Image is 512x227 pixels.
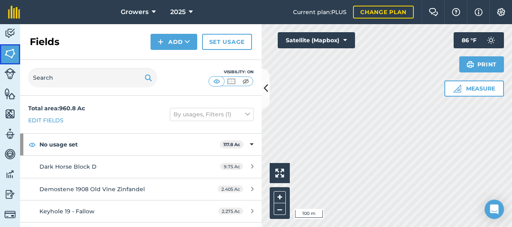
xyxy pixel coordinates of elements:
img: Ruler icon [453,85,461,93]
img: svg+xml;base64,PD94bWwgdmVyc2lvbj0iMS4wIiBlbmNvZGluZz0idXRmLTgiPz4KPCEtLSBHZW5lcmF0b3I6IEFkb2JlIE... [4,27,16,39]
span: Growers [121,7,149,17]
strong: 117.8 Ac [223,142,240,147]
span: Demostene 1908 Old Vine Zinfandel [39,186,145,193]
span: 9.75 Ac [220,163,243,170]
span: 2.405 Ac [218,186,243,192]
img: svg+xml;base64,PD94bWwgdmVyc2lvbj0iMS4wIiBlbmNvZGluZz0idXRmLTgiPz4KPCEtLSBHZW5lcmF0b3I6IEFkb2JlIE... [4,148,16,160]
img: svg+xml;base64,PD94bWwgdmVyc2lvbj0iMS4wIiBlbmNvZGluZz0idXRmLTgiPz4KPCEtLSBHZW5lcmF0b3I6IEFkb2JlIE... [483,32,499,48]
input: Search [28,68,157,87]
img: svg+xml;base64,PD94bWwgdmVyc2lvbj0iMS4wIiBlbmNvZGluZz0idXRmLTgiPz4KPCEtLSBHZW5lcmF0b3I6IEFkb2JlIE... [4,68,16,79]
img: svg+xml;base64,PHN2ZyB4bWxucz0iaHR0cDovL3d3dy53My5vcmcvMjAwMC9zdmciIHdpZHRoPSIxOCIgaGVpZ2h0PSIyNC... [29,140,36,149]
img: A cog icon [496,8,506,16]
span: Keyhole 19 - Fallow [39,208,95,215]
strong: Total area : 960.8 Ac [28,105,85,112]
span: Dark Horse Block D [39,163,97,170]
img: Four arrows, one pointing top left, one top right, one bottom right and the last bottom left [275,169,284,177]
img: A question mark icon [451,8,461,16]
img: svg+xml;base64,PHN2ZyB4bWxucz0iaHR0cDovL3d3dy53My5vcmcvMjAwMC9zdmciIHdpZHRoPSI1NiIgaGVpZ2h0PSI2MC... [4,47,16,60]
strong: No usage set [39,134,220,155]
img: svg+xml;base64,PHN2ZyB4bWxucz0iaHR0cDovL3d3dy53My5vcmcvMjAwMC9zdmciIHdpZHRoPSIxNyIgaGVpZ2h0PSIxNy... [475,7,483,17]
img: svg+xml;base64,PHN2ZyB4bWxucz0iaHR0cDovL3d3dy53My5vcmcvMjAwMC9zdmciIHdpZHRoPSI1MCIgaGVpZ2h0PSI0MC... [212,77,222,85]
button: + [274,191,286,203]
div: Visibility: On [209,69,254,75]
img: Two speech bubbles overlapping with the left bubble in the forefront [429,8,438,16]
img: svg+xml;base64,PHN2ZyB4bWxucz0iaHR0cDovL3d3dy53My5vcmcvMjAwMC9zdmciIHdpZHRoPSIxOSIgaGVpZ2h0PSIyNC... [145,73,152,83]
button: – [274,203,286,215]
a: Dark Horse Block D9.75 Ac [20,156,262,177]
div: Open Intercom Messenger [485,200,504,219]
img: svg+xml;base64,PHN2ZyB4bWxucz0iaHR0cDovL3d3dy53My5vcmcvMjAwMC9zdmciIHdpZHRoPSI1MCIgaGVpZ2h0PSI0MC... [226,77,236,85]
button: Satellite (Mapbox) [278,32,355,48]
img: svg+xml;base64,PHN2ZyB4bWxucz0iaHR0cDovL3d3dy53My5vcmcvMjAwMC9zdmciIHdpZHRoPSI1NiIgaGVpZ2h0PSI2MC... [4,88,16,100]
a: Set usage [202,34,252,50]
button: 86 °F [454,32,504,48]
img: svg+xml;base64,PHN2ZyB4bWxucz0iaHR0cDovL3d3dy53My5vcmcvMjAwMC9zdmciIHdpZHRoPSIxNCIgaGVpZ2h0PSIyNC... [158,37,163,47]
img: svg+xml;base64,PD94bWwgdmVyc2lvbj0iMS4wIiBlbmNvZGluZz0idXRmLTgiPz4KPCEtLSBHZW5lcmF0b3I6IEFkb2JlIE... [4,128,16,140]
img: fieldmargin Logo [8,6,20,19]
img: svg+xml;base64,PHN2ZyB4bWxucz0iaHR0cDovL3d3dy53My5vcmcvMjAwMC9zdmciIHdpZHRoPSIxOSIgaGVpZ2h0PSIyNC... [467,60,474,69]
img: svg+xml;base64,PHN2ZyB4bWxucz0iaHR0cDovL3d3dy53My5vcmcvMjAwMC9zdmciIHdpZHRoPSI1NiIgaGVpZ2h0PSI2MC... [4,108,16,120]
div: No usage set117.8 Ac [20,134,262,155]
button: By usages, Filters (1) [170,108,254,121]
span: 2025 [170,7,186,17]
a: Keyhole 19 - Fallow2.275 Ac [20,200,262,222]
a: Edit fields [28,116,64,125]
span: Current plan : PLUS [293,8,347,17]
img: svg+xml;base64,PHN2ZyB4bWxucz0iaHR0cDovL3d3dy53My5vcmcvMjAwMC9zdmciIHdpZHRoPSI1MCIgaGVpZ2h0PSI0MC... [241,77,251,85]
span: 86 ° F [462,32,477,48]
img: svg+xml;base64,PD94bWwgdmVyc2lvbj0iMS4wIiBlbmNvZGluZz0idXRmLTgiPz4KPCEtLSBHZW5lcmF0b3I6IEFkb2JlIE... [4,168,16,180]
h2: Fields [30,35,60,48]
img: svg+xml;base64,PD94bWwgdmVyc2lvbj0iMS4wIiBlbmNvZGluZz0idXRmLTgiPz4KPCEtLSBHZW5lcmF0b3I6IEFkb2JlIE... [4,209,16,220]
button: Print [459,56,504,72]
button: Measure [444,80,504,97]
span: 2.275 Ac [218,208,243,215]
a: Demostene 1908 Old Vine Zinfandel2.405 Ac [20,178,262,200]
button: Add [151,34,197,50]
img: svg+xml;base64,PD94bWwgdmVyc2lvbj0iMS4wIiBlbmNvZGluZz0idXRmLTgiPz4KPCEtLSBHZW5lcmF0b3I6IEFkb2JlIE... [4,188,16,200]
a: Change plan [353,6,414,19]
